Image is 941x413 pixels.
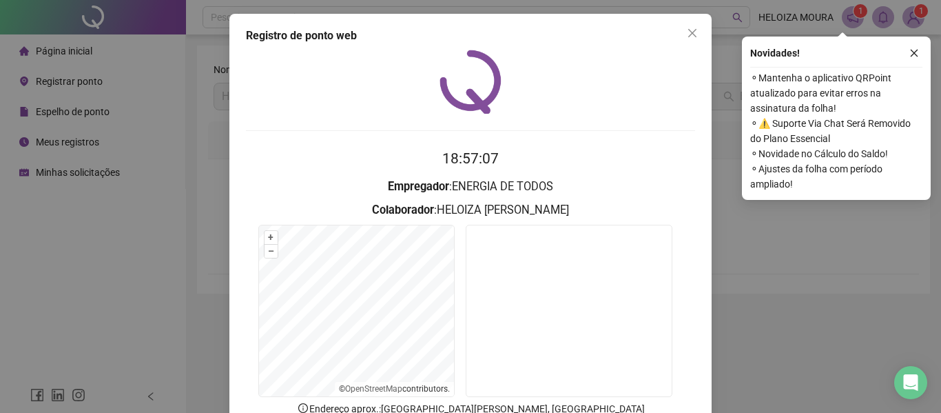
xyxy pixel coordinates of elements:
h3: : HELOIZA [PERSON_NAME] [246,201,695,219]
div: Open Intercom Messenger [894,366,927,399]
img: QRPoint [440,50,501,114]
strong: Colaborador [372,203,434,216]
strong: Empregador [388,180,449,193]
a: OpenStreetMap [345,384,402,394]
time: 18:57:07 [442,150,499,167]
span: ⚬ Mantenha o aplicativo QRPoint atualizado para evitar erros na assinatura da folha! [750,70,922,116]
span: Novidades ! [750,46,800,61]
h3: : ENERGIA DE TODOS [246,178,695,196]
button: + [265,231,278,244]
button: – [265,245,278,258]
div: Registro de ponto web [246,28,695,44]
span: ⚬ Novidade no Cálculo do Saldo! [750,146,922,161]
li: © contributors. [339,384,450,394]
span: ⚬ Ajustes da folha com período ampliado! [750,161,922,192]
button: Close [681,22,703,44]
span: ⚬ ⚠️ Suporte Via Chat Será Removido do Plano Essencial [750,116,922,146]
span: close [909,48,919,58]
span: close [687,28,698,39]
